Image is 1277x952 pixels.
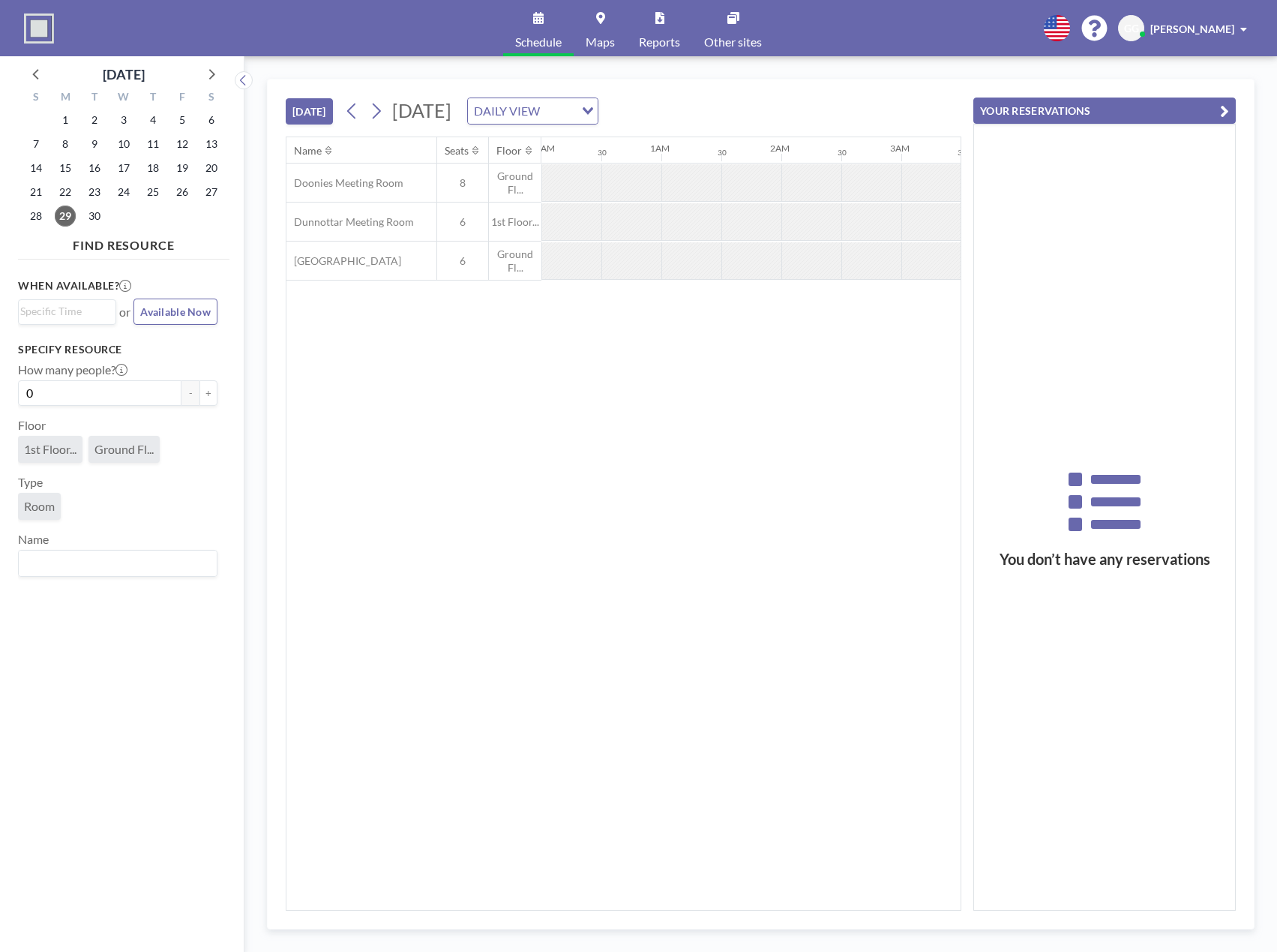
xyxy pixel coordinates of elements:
span: Doonies Meeting Room [286,176,403,190]
span: Monday, September 15, 2025 [55,158,76,179]
span: [GEOGRAPHIC_DATA] [286,254,401,268]
span: Monday, September 22, 2025 [55,182,76,203]
span: Monday, September 1, 2025 [55,110,76,131]
span: Reports [639,36,680,48]
div: 30 [718,148,727,158]
div: 12AM [530,143,555,154]
label: Floor [18,418,46,433]
span: [PERSON_NAME] [1150,23,1234,35]
button: Available Now [133,299,217,325]
span: Ground Fl... [489,170,541,196]
div: F [167,89,196,108]
span: Tuesday, September 23, 2025 [84,182,105,203]
span: Wednesday, September 24, 2025 [113,182,134,203]
input: Search for option [20,554,208,573]
span: Room [24,499,55,514]
span: Tuesday, September 9, 2025 [84,134,105,155]
div: [DATE] [103,64,145,85]
button: [DATE] [286,98,333,125]
span: Saturday, September 6, 2025 [201,110,222,131]
div: Name [294,144,322,158]
span: Saturday, September 20, 2025 [201,158,222,179]
span: Thursday, September 25, 2025 [142,182,163,203]
label: How many people? [18,362,127,377]
span: Tuesday, September 30, 2025 [84,206,105,227]
div: S [196,89,226,108]
span: Friday, September 26, 2025 [172,182,193,203]
span: Available Now [140,305,211,318]
span: Monday, September 8, 2025 [55,134,76,155]
span: Friday, September 19, 2025 [172,158,193,179]
span: 8 [437,176,488,190]
h4: FIND RESOURCE [18,232,229,253]
div: 30 [958,148,967,158]
input: Search for option [20,303,107,320]
span: Saturday, September 13, 2025 [201,134,222,155]
div: M [51,89,80,108]
div: T [80,89,109,108]
div: 2AM [770,143,790,154]
button: + [199,380,217,406]
div: Search for option [468,98,598,124]
div: Seats [445,144,469,158]
span: 1st Floor... [24,442,76,457]
span: Monday, September 29, 2025 [55,206,76,227]
span: Thursday, September 11, 2025 [142,134,163,155]
span: Friday, September 5, 2025 [172,110,193,131]
div: 1AM [650,143,670,154]
span: or [119,305,130,320]
div: W [109,89,139,108]
span: Thursday, September 18, 2025 [142,158,163,179]
label: Name [18,532,49,547]
span: Saturday, September 27, 2025 [201,182,222,203]
span: Ground Fl... [489,248,541,274]
div: 30 [598,148,607,158]
span: Wednesday, September 10, 2025 [113,134,134,155]
span: Ground Fl... [94,442,154,457]
span: Sunday, September 21, 2025 [25,182,46,203]
span: 6 [437,254,488,268]
div: 30 [838,148,847,158]
span: [DATE] [392,99,451,122]
input: Search for option [544,101,573,121]
span: Tuesday, September 16, 2025 [84,158,105,179]
span: Schedule [515,36,562,48]
div: S [22,89,51,108]
span: Sunday, September 7, 2025 [25,134,46,155]
div: Floor [496,144,522,158]
label: Type [18,475,43,490]
span: GG [1124,22,1139,35]
button: YOUR RESERVATIONS [973,98,1236,124]
div: Search for option [19,551,217,576]
span: Friday, September 12, 2025 [172,134,193,155]
h3: You don’t have any reservations [974,550,1235,569]
span: Wednesday, September 3, 2025 [113,110,134,131]
h3: Specify resource [18,343,217,356]
span: Tuesday, September 2, 2025 [84,110,105,131]
span: Maps [586,36,615,48]
img: organization-logo [24,14,54,44]
span: Sunday, September 14, 2025 [25,158,46,179]
span: 6 [437,215,488,229]
div: Search for option [19,300,115,323]
span: 1st Floor... [489,215,541,229]
div: T [138,89,167,108]
span: DAILY VIEW [471,101,543,121]
button: - [181,380,199,406]
span: Thursday, September 4, 2025 [142,110,163,131]
span: Dunnottar Meeting Room [286,215,414,229]
div: 3AM [890,143,910,154]
span: Wednesday, September 17, 2025 [113,158,134,179]
span: Other sites [704,36,762,48]
span: Sunday, September 28, 2025 [25,206,46,227]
